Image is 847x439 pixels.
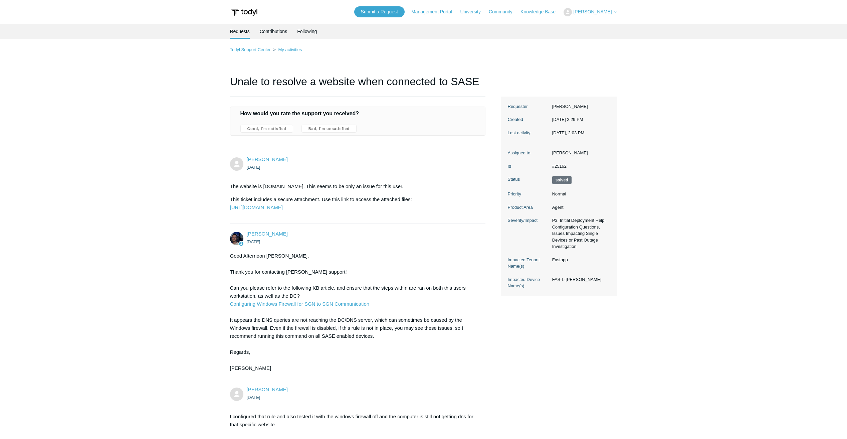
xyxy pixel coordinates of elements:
img: Todyl Support Center Help Center home page [230,6,258,18]
dt: Last activity [508,130,549,136]
a: Knowledge Base [520,8,562,15]
dd: Agent [549,204,611,211]
a: [PERSON_NAME] [247,387,288,392]
label: Bad, I'm unsatisfied [301,125,357,133]
a: Todyl Support Center [230,47,271,52]
dt: Assigned to [508,150,549,156]
dd: P3: Initial Deployment Help, Configuration Questions, Issues Impacting Single Devices or Past Out... [549,217,611,250]
dt: Requester [508,103,549,110]
dt: Id [508,163,549,170]
time: 05/28/2025, 14:47 [247,395,260,400]
span: Jacob Barry [247,387,288,392]
dt: Product Area [508,204,549,211]
dd: FAS-L-[PERSON_NAME] [549,276,611,283]
h1: Unale to resolve a website when connected to SASE [230,74,486,97]
span: This request has been solved [552,176,572,184]
dt: Priority [508,191,549,197]
a: University [460,8,487,15]
div: Good Afternoon [PERSON_NAME], Thank you for contacting [PERSON_NAME] support! Can you please refe... [230,252,479,372]
button: [PERSON_NAME] [564,8,617,16]
a: Management Portal [411,8,459,15]
a: Following [297,24,317,39]
a: Submit a Request [354,6,405,17]
a: My activities [278,47,302,52]
time: 05/28/2025, 14:31 [247,239,260,244]
time: 09/08/2025, 14:03 [552,130,585,135]
dt: Status [508,176,549,183]
p: The website is [DOMAIN_NAME]. This seems to be only an issue for this user. [230,182,479,190]
h4: How would you rate the support you received? [240,110,475,118]
dd: Normal [549,191,611,197]
p: I configured that rule and also tested it with the windows firewall off and the computer is still... [230,413,479,429]
a: Configuring Windows Firewall for SGN to SGN Communication [230,301,370,307]
dt: Created [508,116,549,123]
li: Requests [230,24,250,39]
span: [PERSON_NAME] [573,9,612,14]
dd: Fastapp [549,257,611,263]
dt: Impacted Device Name(s) [508,276,549,289]
a: Contributions [260,24,287,39]
a: [PERSON_NAME] [247,156,288,162]
label: Good, I'm satisfied [240,125,293,133]
time: 05/28/2025, 14:29 [552,117,583,122]
dt: Impacted Tenant Name(s) [508,257,549,270]
span: Jacob Barry [247,156,288,162]
a: [URL][DOMAIN_NAME] [230,204,283,210]
a: Community [489,8,519,15]
dd: #25162 [549,163,611,170]
span: Connor Davis [247,231,288,237]
time: 05/28/2025, 14:29 [247,165,260,170]
li: Todyl Support Center [230,47,272,52]
li: My activities [272,47,302,52]
a: [PERSON_NAME] [247,231,288,237]
dd: [PERSON_NAME] [549,103,611,110]
p: This ticket includes a secure attachment. Use this link to access the attached files: [230,195,479,211]
dd: [PERSON_NAME] [549,150,611,156]
dt: Severity/Impact [508,217,549,224]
